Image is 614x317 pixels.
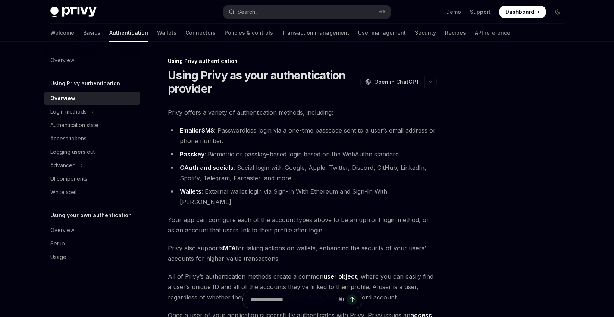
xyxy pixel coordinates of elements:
[415,24,436,42] a: Security
[50,174,87,183] div: UI components
[445,24,466,42] a: Recipes
[225,24,273,42] a: Policies & controls
[44,92,140,105] a: Overview
[168,162,437,183] li: : Social login with Google, Apple, Twitter, Discord, GitHub, LinkedIn, Spotify, Telegram, Farcast...
[83,24,100,42] a: Basics
[157,24,176,42] a: Wallets
[50,211,132,220] h5: Using your own authentication
[109,24,148,42] a: Authentication
[360,76,424,88] button: Open in ChatGPT
[50,253,66,261] div: Usage
[446,8,461,16] a: Demo
[223,5,391,19] button: Open search
[50,79,120,88] h5: Using Privy authentication
[223,244,236,252] a: MFA
[50,188,76,197] div: Whitelabel
[44,159,140,172] button: Toggle Advanced section
[168,57,437,65] div: Using Privy authentication
[180,188,201,196] a: Wallets
[168,243,437,264] span: Privy also supports for taking actions on wallets, enhancing the security of your users’ accounts...
[358,24,406,42] a: User management
[251,291,335,308] input: Ask a question...
[374,78,420,86] span: Open in ChatGPT
[50,226,74,235] div: Overview
[44,172,140,186] a: UI components
[44,118,140,132] a: Authentication state
[44,250,140,264] a: Usage
[44,237,140,250] a: Setup
[505,8,534,16] span: Dashboard
[378,9,386,15] span: ⌘ K
[168,149,437,159] li: : Biometric or passkey-based login based on the WebAuthn standard.
[50,148,95,156] div: Logging users out
[168,186,437,207] li: : External wallet login via Sign-In With Ethereum and Sign-In With [PERSON_NAME].
[475,24,510,42] a: API reference
[50,121,98,130] div: Authentication state
[168,271,437,302] span: All of Privy’s authentication methods create a common , where you can easily find a user’s unique...
[168,69,357,95] h1: Using Privy as your authentication provider
[470,8,491,16] a: Support
[44,145,140,159] a: Logging users out
[50,107,87,116] div: Login methods
[201,127,214,134] a: SMS
[168,125,437,146] li: : Passwordless login via a one-time passcode sent to a user’s email address or phone number.
[347,294,357,305] button: Send message
[499,6,546,18] a: Dashboard
[180,164,234,172] a: OAuth and socials
[168,215,437,235] span: Your app can configure each of the account types above to be an upfront login method, or as an ac...
[50,94,75,103] div: Overview
[50,7,97,17] img: dark logo
[50,134,87,143] div: Access tokens
[180,127,195,134] a: Email
[323,273,357,280] a: user object
[238,7,259,16] div: Search...
[50,239,65,248] div: Setup
[50,24,74,42] a: Welcome
[44,224,140,237] a: Overview
[44,186,140,199] a: Whitelabel
[552,6,564,18] button: Toggle dark mode
[44,54,140,67] a: Overview
[44,105,140,118] button: Toggle Login methods section
[185,24,216,42] a: Connectors
[44,132,140,145] a: Access tokens
[50,56,74,65] div: Overview
[168,107,437,118] span: Privy offers a variety of authentication methods, including:
[180,127,214,134] strong: or
[50,161,76,170] div: Advanced
[282,24,349,42] a: Transaction management
[180,150,204,158] a: Passkey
